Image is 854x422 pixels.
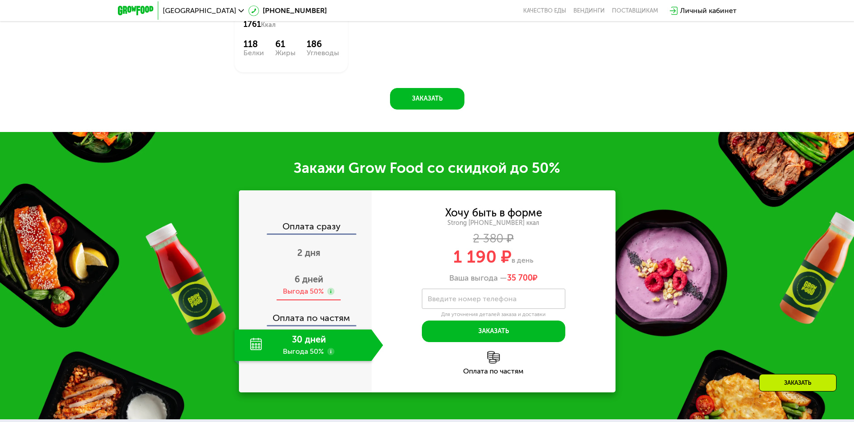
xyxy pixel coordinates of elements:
label: Введите номер телефона [428,296,516,301]
div: 2 380 ₽ [372,234,616,244]
button: Заказать [422,321,565,342]
span: 6 дней [295,274,323,285]
div: Заказать [759,374,837,391]
div: Оплата по частям [372,368,616,375]
span: Ккал [261,21,276,29]
span: ₽ [507,273,538,283]
div: 186 [307,39,339,49]
div: Жиры [275,49,295,57]
div: 61 [275,39,295,49]
div: поставщикам [612,7,658,14]
span: 1761 [243,19,261,29]
div: Для уточнения деталей заказа и доставки [422,311,565,318]
span: 1 190 ₽ [453,246,512,267]
div: Оплата сразу [240,222,372,233]
a: [PHONE_NUMBER] [248,5,327,16]
div: Ваша выгода — [372,273,616,283]
a: Качество еды [523,7,566,14]
span: 2 дня [297,247,321,258]
a: Вендинги [573,7,605,14]
button: Заказать [390,88,464,110]
div: Хочу быть в форме [445,208,542,218]
span: 35 700 [507,273,533,283]
span: [GEOGRAPHIC_DATA] [163,7,236,14]
img: l6xcnZfty9opOoJh.png [487,351,500,364]
div: Выгода 50% [283,286,324,296]
div: 118 [243,39,264,49]
div: Личный кабинет [680,5,737,16]
span: в день [512,256,533,264]
div: Оплата по частям [240,304,372,325]
div: Белки [243,49,264,57]
div: Strong [PHONE_NUMBER] ккал [372,219,616,227]
div: Углеводы [307,49,339,57]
